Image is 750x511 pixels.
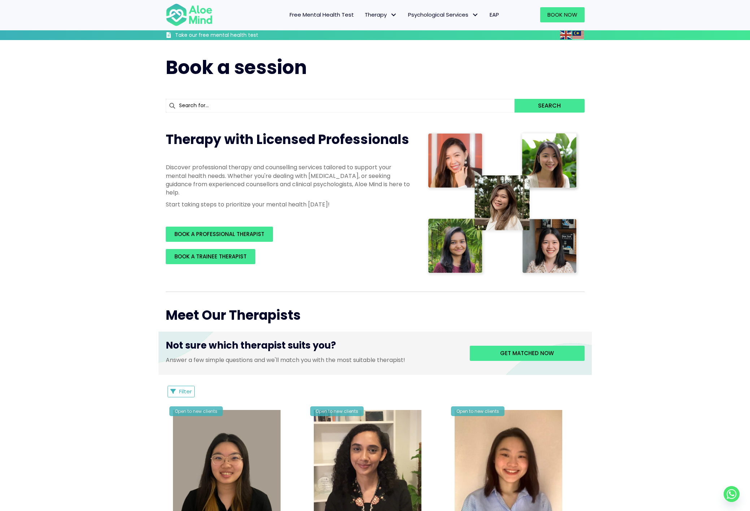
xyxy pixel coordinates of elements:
[515,99,584,113] button: Search
[179,388,192,395] span: Filter
[547,11,577,18] span: Book Now
[284,7,359,22] a: Free Mental Health Test
[166,339,459,355] h3: Not sure which therapist suits you?
[166,200,411,209] p: Start taking steps to prioritize your mental health [DATE]!
[426,131,580,277] img: Therapist collage
[572,31,585,39] a: Malay
[166,99,515,113] input: Search for...
[175,32,297,39] h3: Take our free mental health test
[572,31,584,39] img: ms
[724,486,740,502] a: Whatsapp
[408,11,479,18] span: Psychological Services
[365,11,397,18] span: Therapy
[168,386,195,397] button: Filter Listings
[166,130,409,149] span: Therapy with Licensed Professionals
[222,7,504,22] nav: Menu
[166,3,213,27] img: Aloe mind Logo
[470,10,481,20] span: Psychological Services: submenu
[169,406,223,416] div: Open to new clients
[403,7,484,22] a: Psychological ServicesPsychological Services: submenu
[540,7,585,22] a: Book Now
[166,227,273,242] a: BOOK A PROFESSIONAL THERAPIST
[310,406,364,416] div: Open to new clients
[484,7,504,22] a: EAP
[359,7,403,22] a: TherapyTherapy: submenu
[166,32,297,40] a: Take our free mental health test
[174,253,247,260] span: BOOK A TRAINEE THERAPIST
[389,10,399,20] span: Therapy: submenu
[166,356,459,364] p: Answer a few simple questions and we'll match you with the most suitable therapist!
[560,31,572,39] img: en
[560,31,572,39] a: English
[470,346,585,361] a: Get matched now
[174,230,264,238] span: BOOK A PROFESSIONAL THERAPIST
[166,54,307,80] span: Book a session
[451,406,504,416] div: Open to new clients
[166,163,411,197] p: Discover professional therapy and counselling services tailored to support your mental health nee...
[490,11,499,18] span: EAP
[166,249,255,264] a: BOOK A TRAINEE THERAPIST
[166,306,301,324] span: Meet Our Therapists
[500,349,554,357] span: Get matched now
[290,11,354,18] span: Free Mental Health Test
